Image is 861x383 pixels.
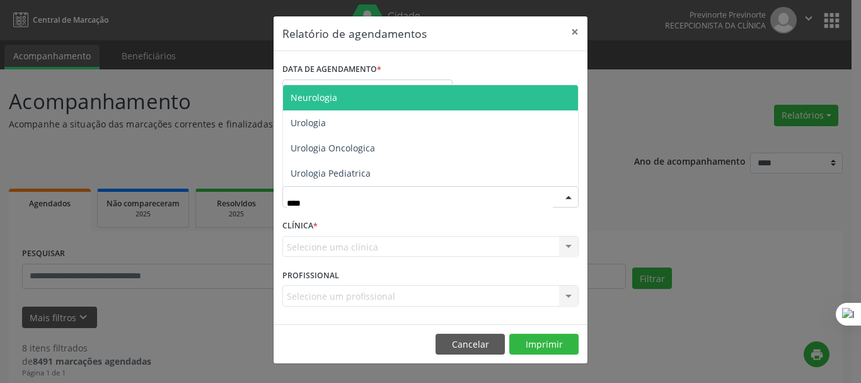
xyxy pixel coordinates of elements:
span: Urologia Oncologica [291,142,375,154]
button: Imprimir [509,334,579,355]
h5: Relatório de agendamentos [282,25,427,42]
span: Neurologia [291,91,337,103]
label: CLÍNICA [282,216,318,236]
button: Cancelar [436,334,505,355]
label: PROFISSIONAL [282,266,339,285]
label: DATA DE AGENDAMENTO [282,60,381,80]
span: Urologia [291,117,326,129]
button: Close [562,16,587,47]
span: Urologia Pediatrica [291,167,371,179]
